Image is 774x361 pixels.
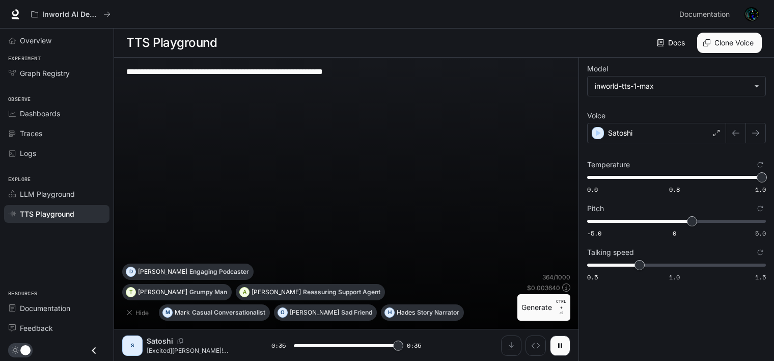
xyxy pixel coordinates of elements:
[303,289,380,295] p: Reassuring Support Agent
[517,294,570,321] button: GenerateCTRL +⏎
[673,229,676,238] span: 0
[4,299,109,317] a: Documentation
[587,229,601,238] span: -5.0
[126,264,135,280] div: D
[173,338,187,344] button: Copy Voice ID
[20,108,60,119] span: Dashboards
[527,283,560,292] p: $ 0.003640
[278,304,287,321] div: O
[755,247,766,258] button: Reset to default
[501,336,521,356] button: Download audio
[608,128,632,138] p: Satoshi
[4,319,109,337] a: Feedback
[159,304,270,321] button: MMarkCasual Conversationalist
[526,336,546,356] button: Inspect
[397,310,415,316] p: Hades
[587,185,598,194] span: 0.6
[587,65,608,72] p: Model
[122,284,232,300] button: T[PERSON_NAME]Grumpy Man
[588,76,765,96] div: inworld-tts-1-max
[755,185,766,194] span: 1.0
[595,81,749,91] div: inworld-tts-1-max
[122,264,254,280] button: D[PERSON_NAME]Engaging Podcaster
[4,205,109,223] a: TTS Playground
[4,32,109,49] a: Overview
[274,304,377,321] button: O[PERSON_NAME]Sad Friend
[587,112,605,119] p: Voice
[4,144,109,162] a: Logs
[4,64,109,82] a: Graph Registry
[587,161,630,168] p: Temperature
[20,209,74,219] span: TTS Playground
[587,205,604,212] p: Pitch
[147,346,247,355] p: [Excited][PERSON_NAME]! [Excited]Thank you for coming to my stream! [Seductive]I look forward to ...
[20,344,31,355] span: Dark mode toggle
[26,4,115,24] button: All workspaces
[755,273,766,281] span: 1.5
[675,4,737,24] a: Documentation
[4,185,109,203] a: LLM Playground
[138,269,187,275] p: [PERSON_NAME]
[175,310,190,316] p: Mark
[240,284,249,300] div: A
[138,289,187,295] p: [PERSON_NAME]
[587,273,598,281] span: 0.5
[4,124,109,142] a: Traces
[679,8,730,21] span: Documentation
[341,310,372,316] p: Sad Friend
[20,189,75,199] span: LLM Playground
[122,304,155,321] button: Hide
[192,310,265,316] p: Casual Conversationalist
[755,159,766,170] button: Reset to default
[20,35,51,46] span: Overview
[697,33,762,53] button: Clone Voice
[4,105,109,122] a: Dashboards
[290,310,339,316] p: [PERSON_NAME]
[587,249,634,256] p: Talking speed
[163,304,172,321] div: M
[741,4,762,24] button: User avatar
[385,304,394,321] div: H
[82,340,105,361] button: Close drawer
[417,310,459,316] p: Story Narrator
[20,68,70,79] span: Graph Registry
[669,185,680,194] span: 0.8
[542,273,570,281] p: 364 / 1000
[20,148,36,159] span: Logs
[236,284,385,300] button: A[PERSON_NAME]Reassuring Support Agent
[42,10,99,19] p: Inworld AI Demos
[20,303,70,314] span: Documentation
[20,128,42,139] span: Traces
[755,203,766,214] button: Reset to default
[271,341,286,351] span: 0:35
[669,273,680,281] span: 1.0
[189,269,249,275] p: Engaging Podcaster
[381,304,464,321] button: HHadesStory Narrator
[20,323,53,333] span: Feedback
[556,298,566,317] p: ⏎
[556,298,566,311] p: CTRL +
[124,338,141,354] div: S
[189,289,227,295] p: Grumpy Man
[655,33,689,53] a: Docs
[755,229,766,238] span: 5.0
[252,289,301,295] p: [PERSON_NAME]
[126,33,217,53] h1: TTS Playground
[126,284,135,300] div: T
[407,341,421,351] span: 0:35
[147,336,173,346] p: Satoshi
[744,7,759,21] img: User avatar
